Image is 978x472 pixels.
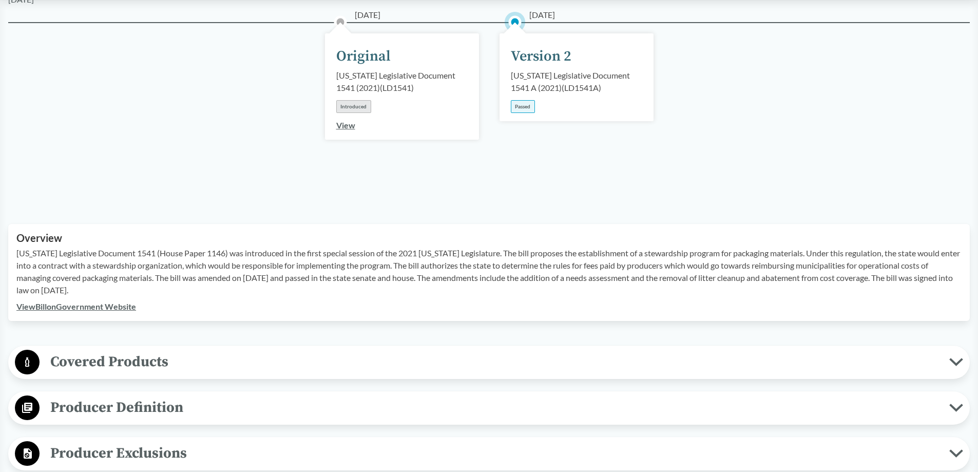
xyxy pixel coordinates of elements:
[336,46,391,67] div: Original
[40,442,949,465] span: Producer Exclusions
[16,301,136,311] a: ViewBillonGovernment Website
[355,9,380,21] span: [DATE]
[336,69,468,94] div: [US_STATE] Legislative Document 1541 (2021) ( LD1541 )
[16,232,962,244] h2: Overview
[12,349,966,375] button: Covered Products
[40,396,949,419] span: Producer Definition
[511,69,642,94] div: [US_STATE] Legislative Document 1541 A (2021) ( LD1541A )
[529,9,555,21] span: [DATE]
[511,100,535,113] div: Passed
[12,395,966,421] button: Producer Definition
[336,100,371,113] div: Introduced
[511,46,571,67] div: Version 2
[336,120,355,130] a: View
[12,441,966,467] button: Producer Exclusions
[40,350,949,373] span: Covered Products
[16,247,962,296] p: [US_STATE] Legislative Document 1541 (House Paper 1146) was introduced in the first special sessi...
